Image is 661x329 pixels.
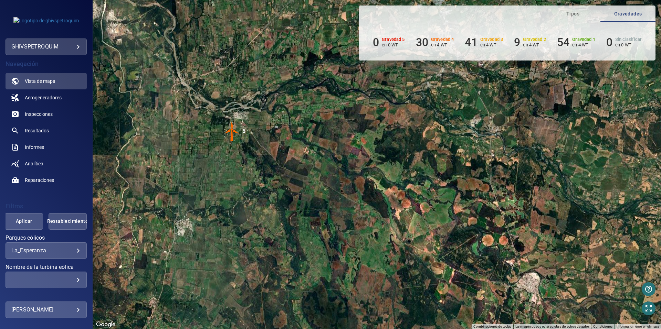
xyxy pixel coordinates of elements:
[6,106,87,122] a: inspecciones noActivo
[11,247,81,254] div: La_Esperanza
[480,37,503,42] h6: Gravedad 3
[94,320,117,329] a: Abrir esta área en Google Maps (se abre en una ventana nueva)
[557,36,595,49] li: Severity 1
[465,36,477,49] h6: 41
[416,36,454,49] li: Severity 4
[5,213,43,230] button: Aplicar
[605,10,651,18] span: Gravedades
[6,61,87,67] h4: Navegación
[6,139,87,155] a: reportes noActivo
[25,94,62,101] span: Aerogeneradores
[242,121,245,142] div: 5
[514,36,520,49] h6: 9
[222,121,242,143] gmp-advanced-marker: 5
[13,217,34,226] span: Aplicar
[25,111,53,118] span: Inspecciones
[382,42,405,47] p: en 0 WT
[6,89,87,106] a: aerogeneradores noActive
[6,172,87,188] a: reparaciones noActivo
[6,264,87,270] label: Nombre de la turbina eólica
[382,37,405,42] h6: Gravedad 5
[593,325,612,328] a: Condiciones (se abre en una nueva pestaña)
[416,36,428,49] h6: 30
[549,10,596,18] span: Tipos
[523,42,546,47] p: en 4 WT
[373,36,379,49] h6: 0
[6,235,87,241] label: Parques eólicos
[615,37,642,42] h6: Sin clasificar
[473,324,511,329] button: Combinaciones de teclas
[25,78,55,85] span: Vista de mapa
[615,42,642,47] p: en 0 WT
[465,36,503,49] li: Severity 3
[6,203,87,210] h4: Filtros
[431,37,454,42] h6: Gravedad 4
[49,213,87,230] button: Restablecimiento
[6,155,87,172] a: analítica noActive
[11,41,81,52] div: GHIVSPETROQUIM
[6,242,87,259] div: Parques eólicos
[514,36,546,49] li: Severity 2
[25,160,43,167] span: Analítica
[25,127,49,134] span: Resultados
[25,177,54,184] span: Reparaciones
[6,122,87,139] a: hallazgos noActive
[523,37,546,42] h6: Gravedad 2
[57,217,78,226] span: Restablecimiento
[515,325,589,328] span: La imagen puede estar sujeta a derechos de autor
[6,39,87,55] div: GHIVSPETROQUIM
[13,17,79,24] img: Logotipo de ghivspetroquim
[6,73,87,89] a: Mapa activo
[606,36,612,49] h6: 0
[373,36,405,49] li: Severity 5
[94,320,117,329] img: Google
[557,36,569,49] h6: 54
[572,37,595,42] h6: Gravedad 1
[572,42,595,47] p: en 4 WT
[6,272,87,288] div: Nombre de la turbina eólica
[25,144,44,151] span: Informes
[606,36,642,49] li: Severity Unclassified
[617,325,659,328] a: Informar un error en el mapa
[222,121,242,142] img: windFarmIconCat4.svg
[431,42,454,47] p: en 4 WT
[11,304,81,315] div: [PERSON_NAME]
[480,42,503,47] p: en 4 WT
